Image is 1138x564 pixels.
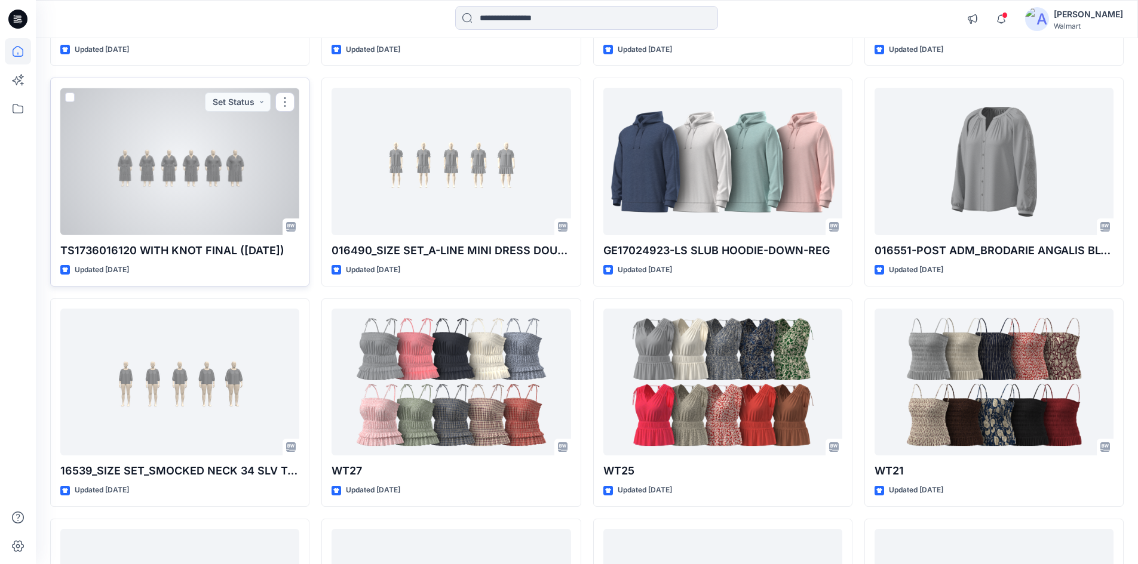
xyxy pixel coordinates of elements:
[346,484,400,497] p: Updated [DATE]
[60,242,299,259] p: TS1736016120 WITH KNOT FINAL ([DATE])
[75,264,129,276] p: Updated [DATE]
[60,309,299,456] a: 16539_SIZE SET_SMOCKED NECK 34 SLV TOP
[875,309,1114,456] a: WT21
[1054,21,1123,30] div: Walmart
[618,264,672,276] p: Updated [DATE]
[603,463,842,479] p: WT25
[1054,7,1123,21] div: [PERSON_NAME]
[875,463,1114,479] p: WT21
[332,309,570,456] a: WT27
[75,44,129,56] p: Updated [DATE]
[889,44,943,56] p: Updated [DATE]
[346,44,400,56] p: Updated [DATE]
[346,264,400,276] p: Updated [DATE]
[60,463,299,479] p: 16539_SIZE SET_SMOCKED NECK 34 SLV TOP
[875,242,1114,259] p: 016551-POST ADM_BRODARIE ANGALIS BLOUSE
[889,264,943,276] p: Updated [DATE]
[75,484,129,497] p: Updated [DATE]
[603,242,842,259] p: GE17024923-LS SLUB HOODIE-DOWN-REG
[603,88,842,235] a: GE17024923-LS SLUB HOODIE-DOWN-REG
[603,309,842,456] a: WT25
[1025,7,1049,31] img: avatar
[875,88,1114,235] a: 016551-POST ADM_BRODARIE ANGALIS BLOUSE
[332,242,570,259] p: 016490_SIZE SET_A-LINE MINI DRESS DOUBLE CLOTH
[889,484,943,497] p: Updated [DATE]
[618,44,672,56] p: Updated [DATE]
[332,463,570,479] p: WT27
[60,88,299,235] a: TS1736016120 WITH KNOT FINAL (26-07-25)
[332,88,570,235] a: 016490_SIZE SET_A-LINE MINI DRESS DOUBLE CLOTH
[618,484,672,497] p: Updated [DATE]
